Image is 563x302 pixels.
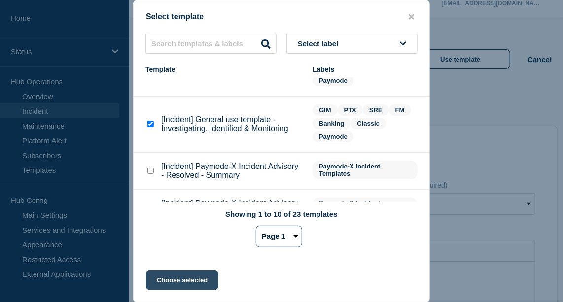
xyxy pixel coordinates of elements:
p: [Incident] General use template - Investigating, Identified & Monitoring [161,115,303,133]
div: Select template [134,12,429,22]
span: Paymode [313,75,354,86]
span: GIM [313,104,338,116]
span: Classic [351,118,386,129]
button: Choose selected [146,270,218,290]
input: [Incident] Paymode-X Incident Advisory - Resolved - Summary checkbox [147,168,154,174]
div: Template [145,66,303,73]
span: SRE [363,104,389,116]
input: Search templates & labels [145,34,277,54]
span: Paymode [313,131,354,142]
span: Select label [298,39,343,48]
p: [Incident] Paymode-X Incident Advisory - Resolved - Summary [161,162,303,180]
p: Showing 1 to 10 of 23 templates [225,210,338,218]
p: [Incident] Paymode-X Incident Advisory - Identified - Summary [161,199,303,217]
button: close button [406,12,417,22]
span: Banking [313,118,351,129]
div: Labels [313,66,418,73]
span: FM [389,104,411,116]
span: Paymode-X Incident Templates [313,198,418,216]
span: Paymode-X Incident Templates [313,161,418,179]
span: PTX [338,104,363,116]
button: Select label [286,34,418,54]
input: [Incident] General use template - Investigating, Identified & Monitoring checkbox [147,121,154,127]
